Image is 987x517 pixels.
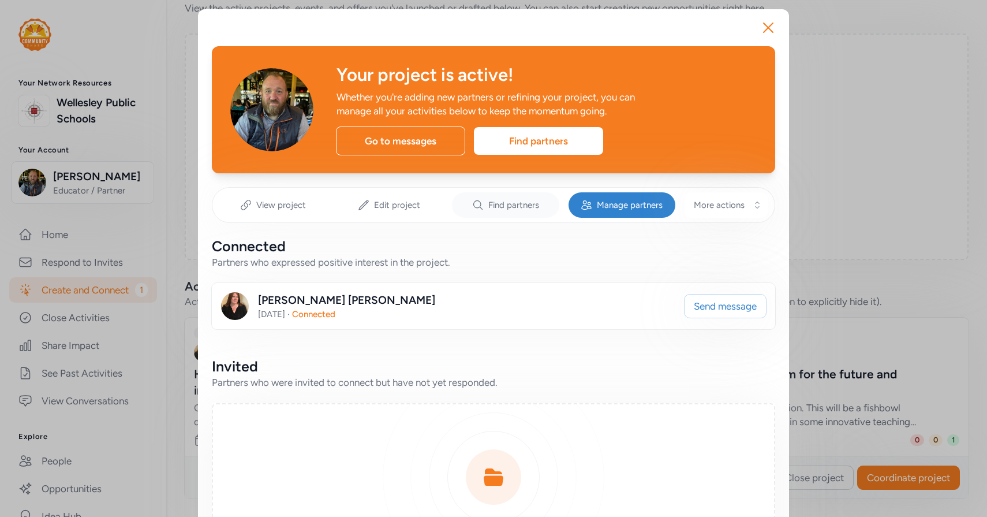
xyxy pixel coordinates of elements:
[597,199,663,211] span: Manage partners
[212,255,775,269] div: Partners who expressed positive interest in the project.
[684,294,767,318] button: Send message
[256,199,306,211] span: View project
[287,309,290,319] span: ·
[212,375,775,389] div: Partners who were invited to connect but have not yet responded.
[374,199,420,211] span: Edit project
[212,237,775,255] div: Connected
[258,309,285,319] span: [DATE]
[337,65,757,85] div: Your project is active!
[488,199,539,211] span: Find partners
[337,90,669,118] div: Whether you're adding new partners or refining your project, you can manage all your activities b...
[474,127,603,155] div: Find partners
[685,192,768,218] button: More actions
[221,292,249,320] img: Avatar
[694,299,757,313] span: Send message
[258,292,435,308] div: [PERSON_NAME] [PERSON_NAME]
[292,309,335,319] span: Connected
[212,357,775,375] div: Invited
[336,127,465,155] div: Go to messages
[694,199,745,211] span: More actions
[230,68,313,151] img: Avatar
